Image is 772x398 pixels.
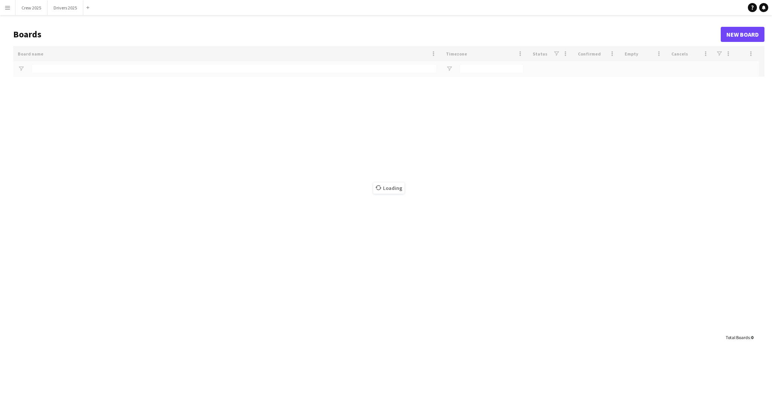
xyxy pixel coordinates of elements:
[726,335,750,340] span: Total Boards
[373,182,404,194] span: Loading
[15,0,47,15] button: Crew 2025
[721,27,764,42] a: New Board
[13,29,721,40] h1: Boards
[751,335,753,340] span: 0
[47,0,83,15] button: Drivers 2025
[726,330,753,345] div: :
